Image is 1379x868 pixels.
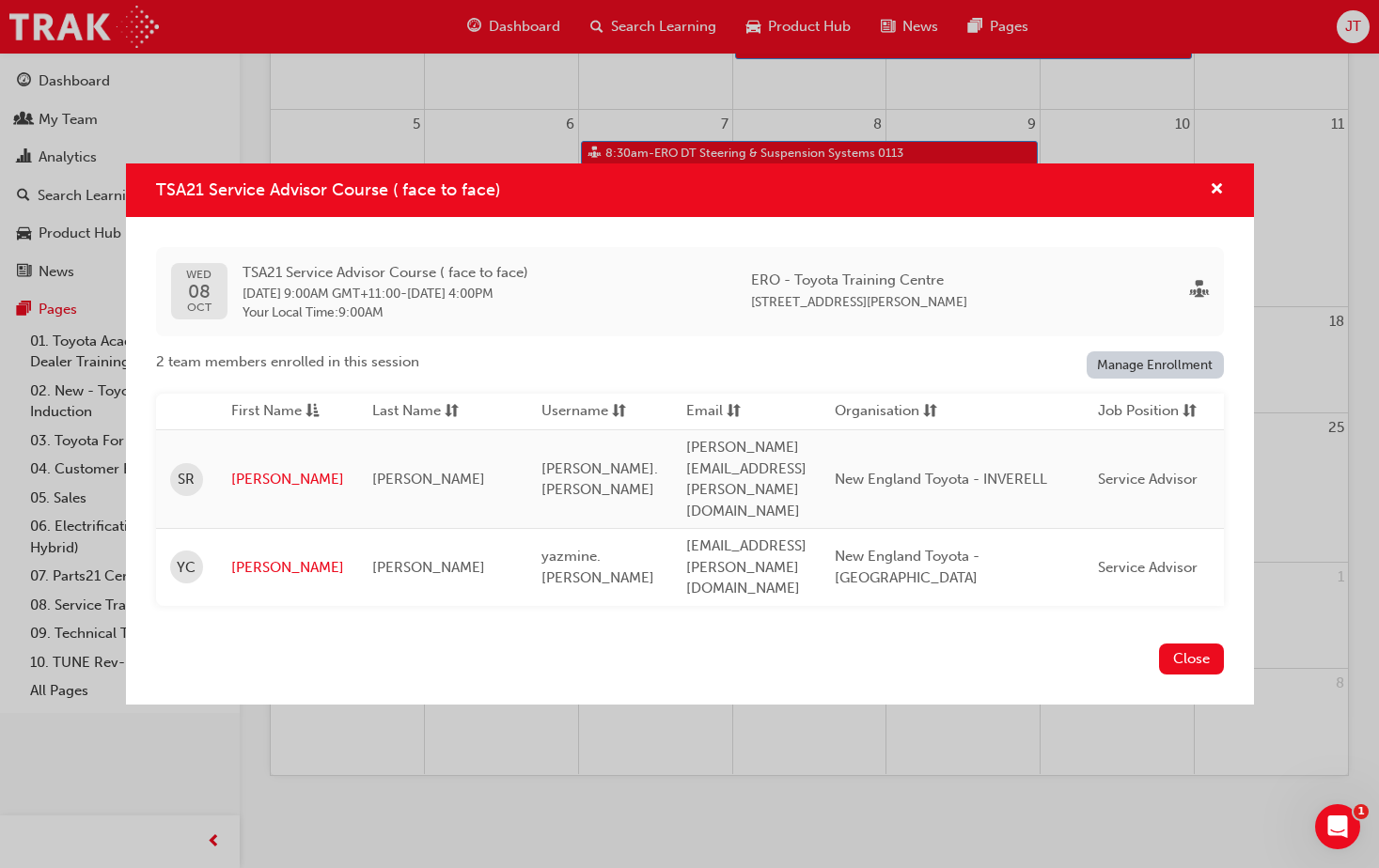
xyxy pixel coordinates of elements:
[751,270,967,291] span: ERO - Toyota Training Centre
[407,286,494,302] span: 08 Oct 2025 4:00PM
[1098,559,1198,576] span: Service Advisor
[186,269,212,281] span: WED
[835,471,1047,488] span: New England Toyota - INVERELL
[178,469,195,490] span: SR
[231,557,344,579] a: [PERSON_NAME]
[445,400,459,424] span: sorting-icon
[1159,643,1224,674] button: Close
[1210,182,1224,199] span: cross-icon
[186,282,212,302] span: 08
[727,400,741,424] span: sorting-icon
[1098,471,1198,488] span: Service Advisor
[243,262,528,321] div: -
[372,400,441,424] span: Last Name
[372,400,476,424] button: Last Namesorting-icon
[243,262,528,284] span: TSA21 Service Advisor Course ( face to face)
[156,351,419,373] span: 2 team members enrolled in this session
[1087,351,1224,379] a: Manage Enrollment
[1354,804,1369,819] span: 1
[231,469,344,490] a: [PERSON_NAME]
[1183,400,1197,424] span: sorting-icon
[156,179,500,200] span: TSA21 Service Advisor Course ( face to face)
[686,537,807,597] span: [EMAIL_ADDRESS][PERSON_NAME][DOMAIN_NAME]
[835,400,919,424] span: Organisation
[186,302,212,314] span: OCT
[923,400,937,424] span: sorting-icon
[126,163,1254,704] div: TSA21 Service Advisor Course ( face to face)
[1098,400,1201,424] button: Job Positionsorting-icon
[1190,281,1209,302] span: sessionType_FACE_TO_FACE-icon
[541,400,645,424] button: Usernamesorting-icon
[541,460,658,499] span: [PERSON_NAME].[PERSON_NAME]
[1210,178,1224,202] button: cross-icon
[1315,804,1360,849] iframe: Intercom live chat
[231,400,335,424] button: First Nameasc-icon
[612,400,626,424] span: sorting-icon
[541,400,608,424] span: Username
[306,400,320,424] span: asc-icon
[835,400,938,424] button: Organisationsorting-icon
[372,471,485,488] span: [PERSON_NAME]
[751,294,967,310] span: [STREET_ADDRESS][PERSON_NAME]
[686,400,790,424] button: Emailsorting-icon
[541,548,654,586] span: yazmine.[PERSON_NAME]
[231,400,302,424] span: First Name
[835,548,979,586] span: New England Toyota - [GEOGRAPHIC_DATA]
[686,439,807,519] span: [PERSON_NAME][EMAIL_ADDRESS][PERSON_NAME][DOMAIN_NAME]
[686,400,723,424] span: Email
[243,304,528,321] span: Your Local Time : 9:00AM
[1098,400,1179,424] span: Job Position
[243,286,400,302] span: 08 Oct 2025 9:00AM GMT+11:00
[177,557,196,579] span: YC
[372,559,485,576] span: [PERSON_NAME]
